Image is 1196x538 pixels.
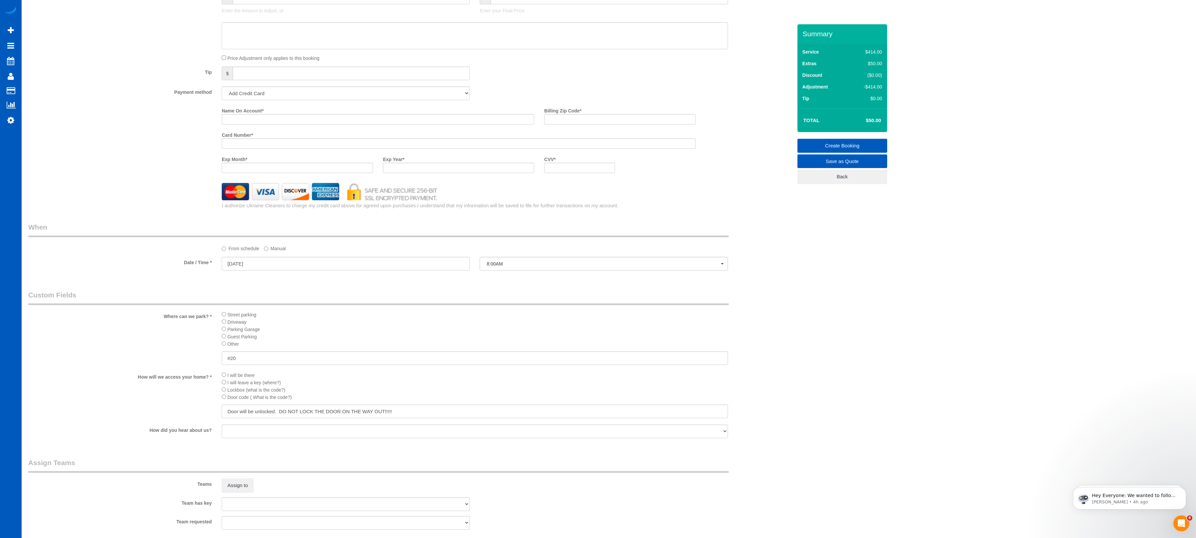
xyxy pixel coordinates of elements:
a: Save as Quote [797,154,887,168]
legend: Custom Fields [28,290,729,305]
iframe: Intercom notifications message [1063,473,1196,520]
label: Name On Account [222,105,264,114]
span: 8:00AM [487,261,721,267]
span: Driveway [227,319,247,325]
label: Date / Time * [23,257,217,266]
h4: $50.00 [846,118,881,123]
label: Service [802,49,819,55]
label: Tip [23,67,217,76]
button: 8:00AM [480,257,728,270]
label: Card Number [222,129,253,138]
div: -$414.00 [850,84,882,90]
input: From schedule [222,247,226,251]
legend: When [28,222,729,237]
label: How will we access your home? * [23,371,217,380]
div: ($0.00) [850,72,882,79]
label: Exp Month [222,154,247,163]
span: $ [222,67,233,80]
span: Parking Garage [227,327,260,332]
strong: Total [803,117,820,123]
span: I will leave a key (where?) [227,380,281,385]
label: CVV [544,154,555,163]
a: Back [797,170,887,184]
label: Team requested [23,516,217,525]
img: credit cards [217,183,442,200]
input: Manual [264,247,268,251]
label: Where can we park? * [23,311,217,320]
span: Hey Everyone: We wanted to follow up and let you know we have been closely monitoring the account... [29,19,114,91]
span: Door code ( What is the code?) [227,395,292,400]
label: Adjustment [802,84,828,90]
label: Discount [802,72,822,79]
label: Extras [802,60,817,67]
legend: Assign Teams [28,458,729,473]
span: Street parking [227,312,256,317]
span: Lockbox (what is the code?) [227,387,285,393]
label: Exp Year [383,154,404,163]
span: Guest Parking [227,334,257,339]
p: Enter your Final Price [480,7,728,14]
label: Tip [802,95,809,102]
a: Create Booking [797,139,887,153]
iframe: Intercom live chat [1173,515,1189,531]
label: From schedule [222,243,259,252]
span: Other [227,341,239,347]
span: I will be there [227,373,255,378]
div: $50.00 [850,60,882,67]
div: I authorize Ukraine Cleaners to charge my credit card above for agreed upon purchases. [217,202,797,209]
span: Price Adjustment only applies to this booking [227,56,319,61]
label: Billing Zip Code [544,105,581,114]
label: Teams [23,478,217,487]
img: Automaid Logo [4,7,17,16]
input: MM/DD/YYYY [222,257,470,270]
span: I understand that my information will be saved to file for further transactions on my account. [417,203,618,208]
h3: Summary [803,30,884,38]
p: Message from Ellie, sent 4h ago [29,26,115,32]
div: $0.00 [850,95,882,102]
label: Team has key [23,497,217,506]
div: $414.00 [850,49,882,55]
button: Assign to [222,478,254,492]
label: Payment method [23,87,217,95]
p: Enter the Amount to Adjust, or [222,7,470,14]
label: Manual [264,243,286,252]
label: How did you hear about us? [23,425,217,434]
span: 8 [1187,515,1192,521]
